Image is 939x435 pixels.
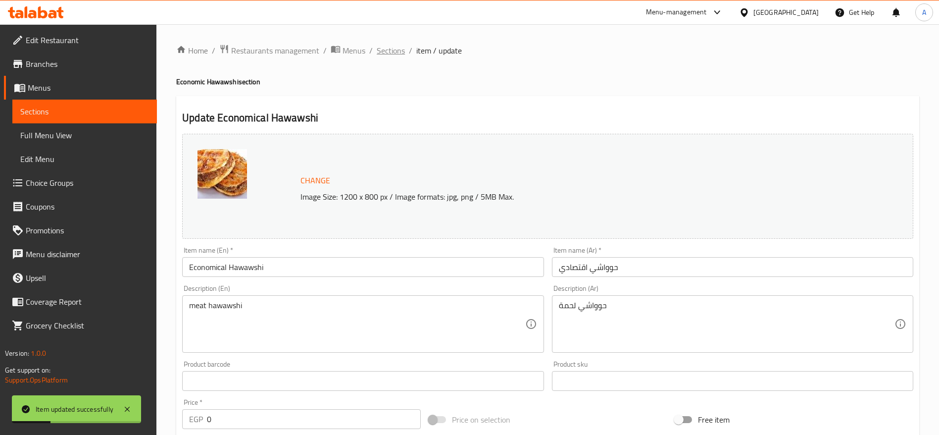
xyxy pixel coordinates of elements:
input: Enter name Ar [552,257,913,277]
a: Sections [377,45,405,56]
span: A [922,7,926,18]
li: / [369,45,373,56]
span: Sections [20,106,149,117]
nav: breadcrumb [176,44,919,57]
span: Upsell [26,272,149,284]
span: Menus [343,45,365,56]
span: Price on selection [452,414,510,426]
li: / [409,45,412,56]
a: Branches [4,52,157,76]
textarea: meat hawawshi [189,301,525,348]
span: Edit Menu [20,153,149,165]
span: Coverage Report [26,296,149,308]
span: Edit Restaurant [26,34,149,46]
a: Menu disclaimer [4,242,157,266]
span: Menu disclaimer [26,248,149,260]
div: Item updated successfully [36,404,113,415]
a: Choice Groups [4,171,157,195]
span: Grocery Checklist [26,320,149,331]
a: Menus [4,76,157,100]
a: Coverage Report [4,290,157,314]
a: Edit Menu [12,147,157,171]
a: Restaurants management [219,44,319,57]
span: 1.0.0 [31,347,46,360]
span: Restaurants management [231,45,319,56]
a: Coupons [4,195,157,218]
div: [GEOGRAPHIC_DATA] [753,7,819,18]
li: / [323,45,327,56]
a: Support.OpsPlatform [5,374,68,386]
input: Please enter product barcode [182,371,544,391]
a: Grocery Checklist [4,314,157,337]
input: Enter name En [182,257,544,277]
div: Menu-management [646,6,707,18]
span: Get support on: [5,364,50,377]
p: Image Size: 1200 x 800 px / Image formats: jpg, png / 5MB Max. [297,191,822,203]
span: Promotions [26,224,149,236]
button: Change [297,170,334,191]
h4: Economic Hawawshi section [176,77,919,87]
p: EGP [189,413,203,425]
a: Edit Restaurant [4,28,157,52]
h2: Update Economical Hawawshi [182,110,913,125]
a: Sections [12,100,157,123]
img: 492640701_122129317562686638857010075681615.jpg [198,149,247,199]
span: Change [300,173,330,188]
span: Full Menu View [20,129,149,141]
span: item / update [416,45,462,56]
a: Promotions [4,218,157,242]
textarea: حوواشي لحمة [559,301,894,348]
span: Choice Groups [26,177,149,189]
a: Menus [331,44,365,57]
span: Menus [28,82,149,94]
input: Please enter price [207,409,421,429]
a: Home [176,45,208,56]
span: Branches [26,58,149,70]
input: Please enter product sku [552,371,913,391]
span: Free item [698,414,730,426]
span: Version: [5,347,29,360]
span: Coupons [26,201,149,213]
a: Full Menu View [12,123,157,147]
a: Upsell [4,266,157,290]
li: / [212,45,215,56]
